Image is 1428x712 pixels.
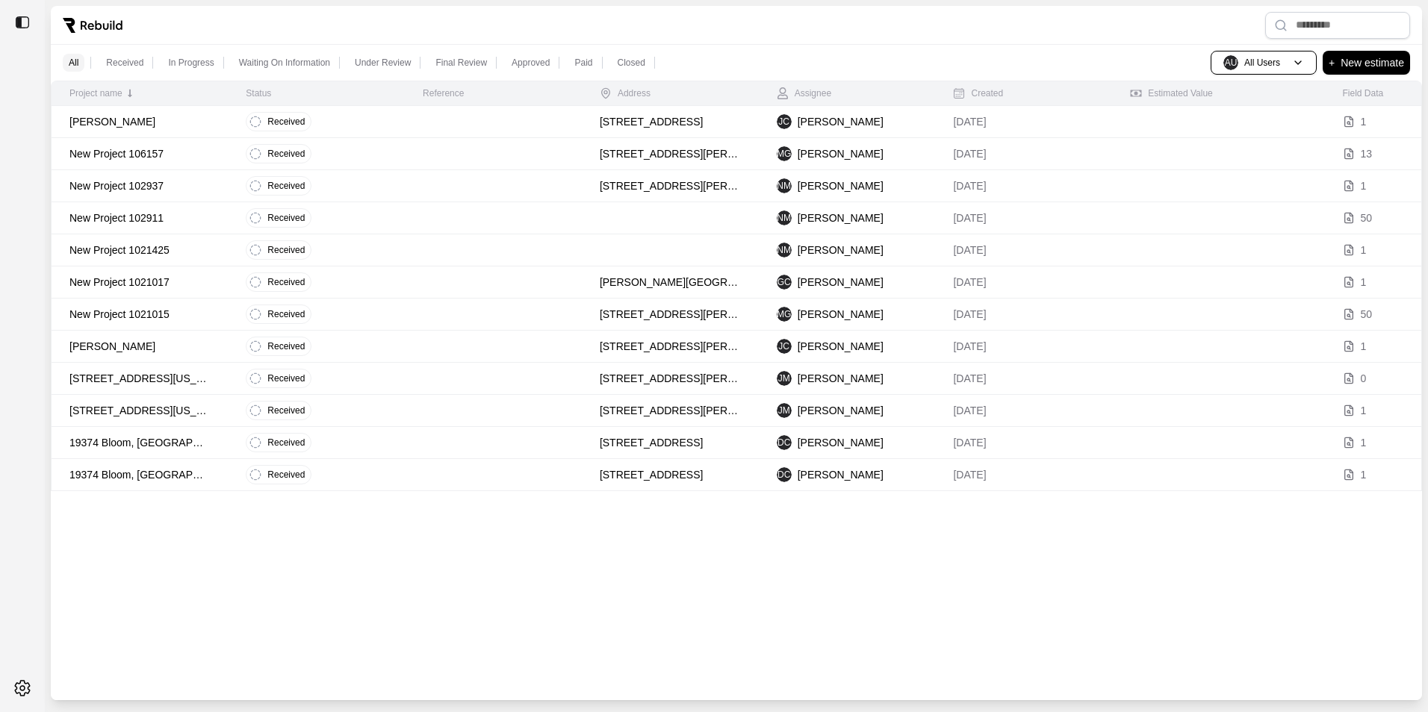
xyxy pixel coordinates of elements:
[777,210,792,225] span: NM
[267,244,305,256] p: Received
[798,275,884,290] p: [PERSON_NAME]
[63,18,122,33] img: Rebuild
[1361,371,1367,386] p: 0
[953,435,1094,450] p: [DATE]
[777,339,792,354] span: JC
[582,363,759,395] td: [STREET_ADDRESS][PERSON_NAME]
[953,275,1094,290] p: [DATE]
[69,371,210,386] p: [STREET_ADDRESS][US_STATE]. 48180
[1323,51,1410,75] button: +New estimate
[582,331,759,363] td: [STREET_ADDRESS][PERSON_NAME]
[582,170,759,202] td: [STREET_ADDRESS][PERSON_NAME]
[798,435,884,450] p: [PERSON_NAME]
[798,339,884,354] p: [PERSON_NAME]
[953,87,1003,99] div: Created
[69,403,210,418] p: [STREET_ADDRESS][US_STATE]
[582,299,759,331] td: [STREET_ADDRESS][PERSON_NAME]
[618,57,645,69] p: Closed
[777,467,792,482] span: DC
[798,178,884,193] p: [PERSON_NAME]
[423,87,464,99] div: Reference
[1361,339,1367,354] p: 1
[798,403,884,418] p: [PERSON_NAME]
[777,178,792,193] span: NM
[69,114,210,129] p: [PERSON_NAME]
[953,243,1094,257] p: [DATE]
[953,371,1094,386] p: [DATE]
[798,146,884,161] p: [PERSON_NAME]
[777,275,792,290] span: GC
[1361,210,1373,225] p: 50
[953,339,1094,354] p: [DATE]
[953,146,1094,161] p: [DATE]
[953,178,1094,193] p: [DATE]
[69,146,210,161] p: New Project 106157
[1361,114,1367,129] p: 1
[267,340,305,352] p: Received
[69,210,210,225] p: New Project 102911
[267,308,305,320] p: Received
[267,276,305,288] p: Received
[106,57,143,69] p: Received
[69,178,210,193] p: New Project 102937
[953,403,1094,418] p: [DATE]
[69,307,210,322] p: New Project 1021015
[267,437,305,449] p: Received
[777,403,792,418] span: JM
[69,243,210,257] p: New Project 1021425
[798,243,884,257] p: [PERSON_NAME]
[246,87,271,99] div: Status
[582,427,759,459] td: [STREET_ADDRESS]
[69,339,210,354] p: [PERSON_NAME]
[267,180,305,192] p: Received
[1329,54,1335,72] p: +
[1361,435,1367,450] p: 1
[777,146,792,161] span: MG
[1211,51,1317,75] button: AUAll Users
[574,57,592,69] p: Paid
[582,459,759,491] td: [STREET_ADDRESS]
[953,307,1094,322] p: [DATE]
[1361,178,1367,193] p: 1
[1361,467,1367,482] p: 1
[1341,54,1404,72] p: New estimate
[798,114,884,129] p: [PERSON_NAME]
[798,307,884,322] p: [PERSON_NAME]
[777,371,792,386] span: JM
[69,435,210,450] p: 19374 Bloom, [GEOGRAPHIC_DATA], [US_STATE]. Zip Code 48234.
[69,275,210,290] p: New Project 1021017
[267,148,305,160] p: Received
[600,87,651,99] div: Address
[953,114,1094,129] p: [DATE]
[15,15,30,30] img: toggle sidebar
[953,210,1094,225] p: [DATE]
[582,106,759,138] td: [STREET_ADDRESS]
[267,469,305,481] p: Received
[582,266,759,299] td: [PERSON_NAME][GEOGRAPHIC_DATA], [GEOGRAPHIC_DATA]
[267,405,305,416] p: Received
[777,87,831,99] div: Assignee
[582,138,759,170] td: [STREET_ADDRESS][PERSON_NAME]
[777,435,792,450] span: DC
[777,307,792,322] span: MG
[1343,87,1384,99] div: Field Data
[582,395,759,427] td: [STREET_ADDRESS][PERSON_NAME]
[1361,307,1373,322] p: 50
[1361,243,1367,257] p: 1
[798,371,884,386] p: [PERSON_NAME]
[1130,87,1213,99] div: Estimated Value
[355,57,411,69] p: Under Review
[267,116,305,128] p: Received
[1244,57,1280,69] p: All Users
[435,57,487,69] p: Final Review
[1361,275,1367,290] p: 1
[1361,146,1373,161] p: 13
[777,114,792,129] span: JC
[798,210,884,225] p: [PERSON_NAME]
[69,467,210,482] p: 19374 Bloom, [GEOGRAPHIC_DATA], [US_STATE]. Zip Code 48234.
[953,467,1094,482] p: [DATE]
[512,57,550,69] p: Approved
[168,57,214,69] p: In Progress
[798,467,884,482] p: [PERSON_NAME]
[69,57,78,69] p: All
